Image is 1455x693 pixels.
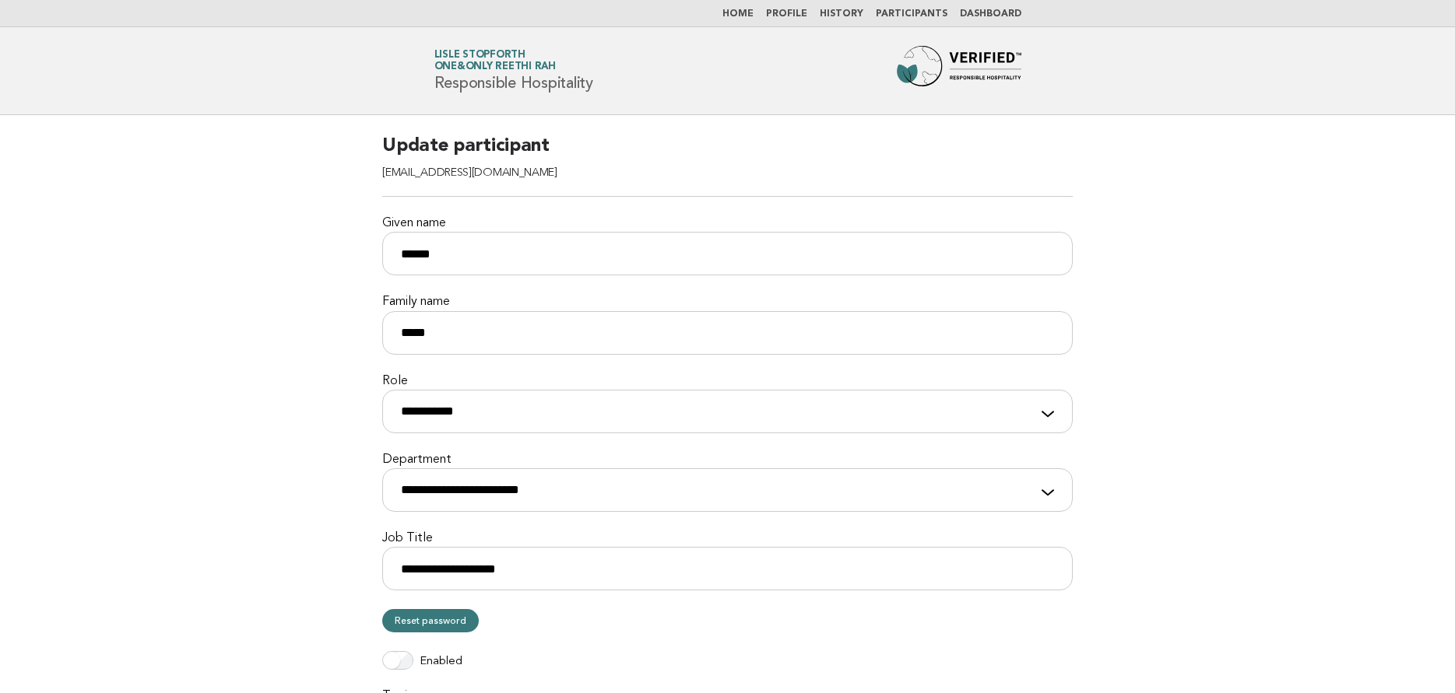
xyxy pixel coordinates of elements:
[820,9,863,19] a: History
[382,530,1073,547] label: Job Title
[434,62,556,72] span: One&Only Reethi Rah
[876,9,947,19] a: Participants
[382,373,1073,390] label: Role
[766,9,807,19] a: Profile
[722,9,754,19] a: Home
[897,46,1021,96] img: Forbes Travel Guide
[382,294,1073,310] label: Family name
[382,452,1073,468] label: Department
[382,215,1073,232] label: Given name
[382,609,479,632] a: Reset password
[960,9,1021,19] a: Dashboard
[382,167,557,179] span: [EMAIL_ADDRESS][DOMAIN_NAME]
[434,51,593,91] h1: Responsible Hospitality
[382,134,1073,197] h2: Update participant
[434,50,556,72] a: Lisle StopforthOne&Only Reethi Rah
[420,654,462,670] label: Enabled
